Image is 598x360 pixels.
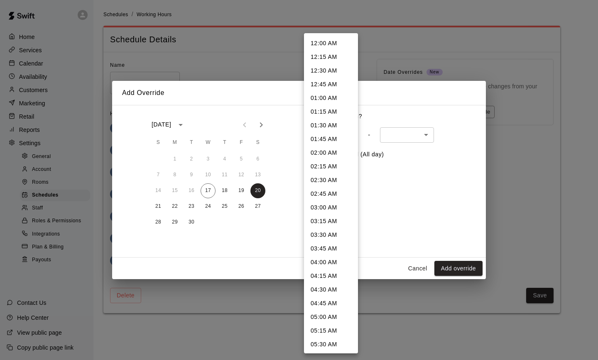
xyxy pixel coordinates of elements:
li: 12:45 AM [304,78,358,91]
li: 03:45 AM [304,242,358,255]
li: 04:00 AM [304,255,358,269]
li: 05:00 AM [304,310,358,324]
li: 03:30 AM [304,228,358,242]
li: 01:30 AM [304,119,358,132]
li: 02:15 AM [304,160,358,173]
li: 04:45 AM [304,297,358,310]
li: 01:00 AM [304,91,358,105]
li: 03:15 AM [304,214,358,228]
li: 05:15 AM [304,324,358,338]
li: 01:45 AM [304,132,358,146]
li: 03:00 AM [304,201,358,214]
li: 12:30 AM [304,64,358,78]
li: 02:00 AM [304,146,358,160]
li: 04:15 AM [304,269,358,283]
li: 05:30 AM [304,338,358,351]
li: 12:00 AM [304,36,358,50]
li: 01:15 AM [304,105,358,119]
li: 04:30 AM [304,283,358,297]
li: 02:30 AM [304,173,358,187]
li: 02:45 AM [304,187,358,201]
li: 12:15 AM [304,50,358,64]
